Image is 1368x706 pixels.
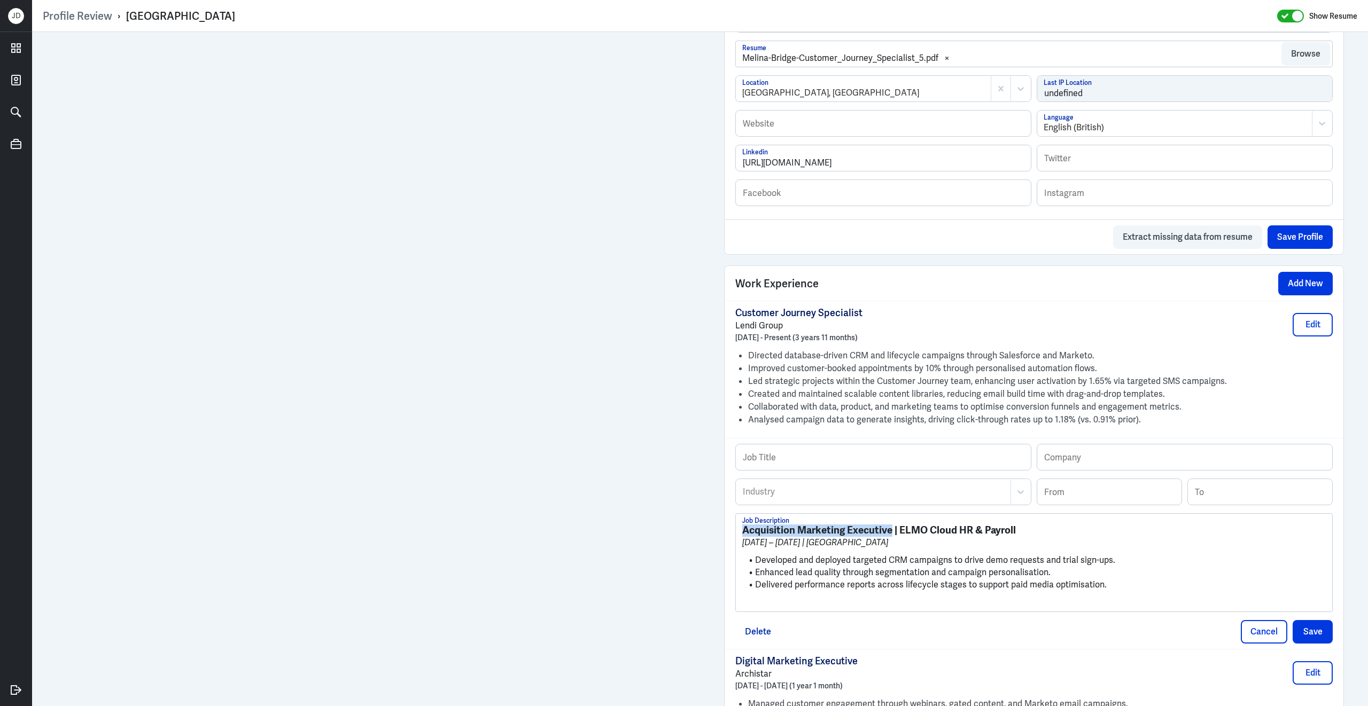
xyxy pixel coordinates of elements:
div: [GEOGRAPHIC_DATA] [126,9,235,23]
input: Instagram [1037,180,1332,206]
em: [DATE] – [DATE] | [GEOGRAPHIC_DATA] [742,537,888,548]
input: To [1188,479,1332,505]
li: Directed database-driven CRM and lifecycle campaigns through Salesforce and Marketo. [748,349,1333,362]
p: Lendi Group [735,319,862,332]
p: Customer Journey Specialist [735,307,862,319]
label: Show Resume [1309,9,1357,23]
button: Edit [1293,661,1333,685]
span: Work Experience [735,276,819,292]
input: From [1037,479,1182,505]
input: Job Title [736,444,1031,470]
p: Digital Marketing Executive [735,655,858,668]
li: Created and maintained scalable content libraries, reducing email build time with drag-and-drop t... [748,388,1333,401]
p: Archistar [735,668,858,680]
button: Cancel [1241,620,1287,644]
button: Extract missing data from resume [1113,225,1262,249]
a: Profile Review [43,9,112,23]
button: Add New [1278,272,1333,295]
strong: Acquisition Marketing Executive | ELMO Cloud HR & Payroll [742,523,1016,537]
li: Analysed campaign data to generate insights, driving click-through rates up to 1.18% (vs. 0.91% p... [748,413,1333,426]
li: Improved customer-booked appointments by 10% through personalised automation flows. [748,362,1333,375]
button: Delete [735,620,781,644]
li: Developed and deployed targeted CRM campaigns to drive demo requests and trial sign-ups. [742,554,1326,567]
button: Browse [1281,42,1330,66]
button: Save [1293,620,1333,644]
button: Save Profile [1268,225,1333,249]
input: Twitter [1037,145,1332,171]
input: Website [736,111,1031,136]
input: Company [1037,444,1332,470]
li: Enhanced lead quality through segmentation and campaign personalisation. [742,567,1326,579]
input: Facebook [736,180,1031,206]
iframe: https://ppcdn.hiredigital.com/register/f703445e/resumes/592232232/Melina-Bridge-Customer_Journey_... [56,43,676,695]
p: › [112,9,126,23]
li: Collaborated with data, product, and marketing teams to optimise conversion funnels and engagemen... [748,401,1333,413]
li: Led strategic projects within the Customer Journey team, enhancing user activation by 1.65% via t... [748,375,1333,388]
div: J D [8,8,24,24]
div: Melina-Bridge-Customer_Journey_Specialist_5.pdf [742,52,938,65]
li: Delivered performance reports across lifecycle stages to support paid media optimisation. [742,579,1326,591]
p: [DATE] - [DATE] (1 year 1 month) [735,680,858,691]
p: [DATE] - Present (3 years 11 months) [735,332,862,343]
input: Linkedin [736,145,1031,171]
input: Last IP Location [1037,76,1332,101]
button: Edit [1293,313,1333,336]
